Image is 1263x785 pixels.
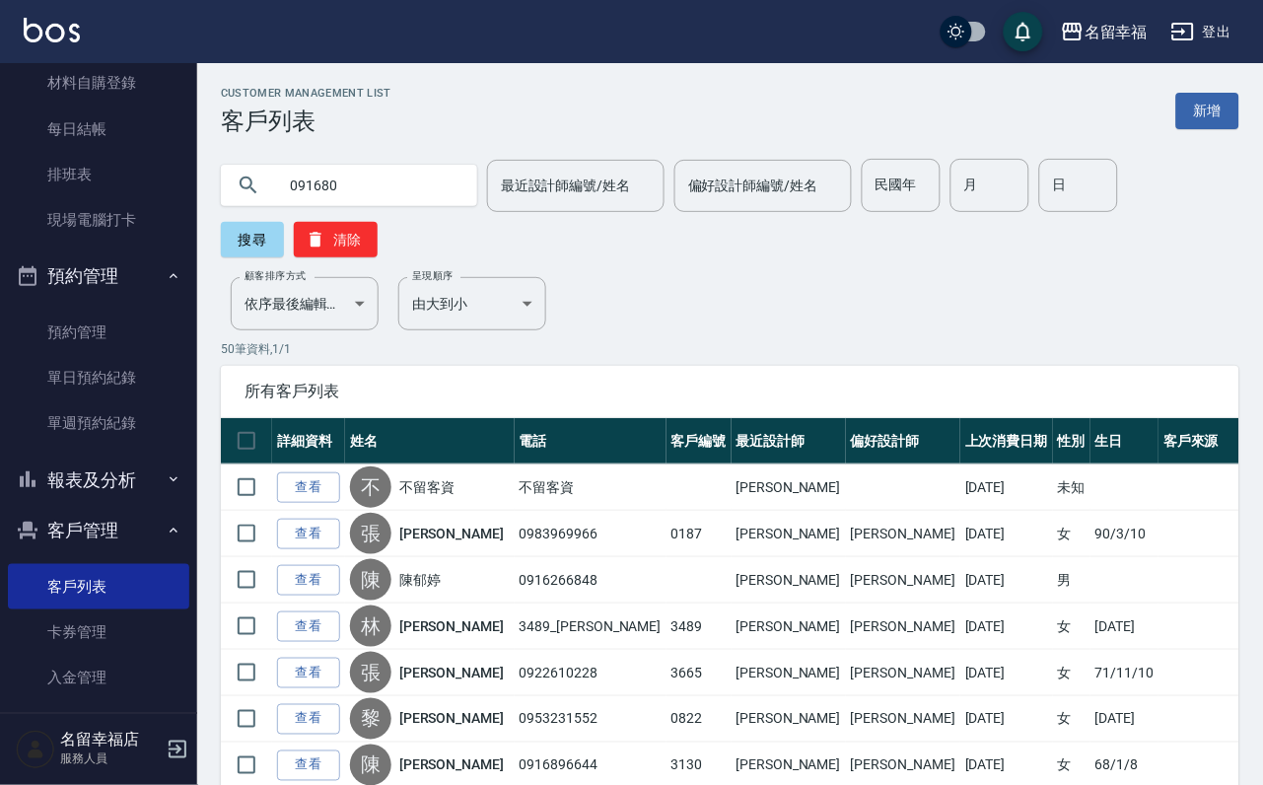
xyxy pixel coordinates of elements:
[350,652,391,693] div: 張
[732,511,846,557] td: [PERSON_NAME]
[667,511,732,557] td: 0187
[399,616,504,636] a: [PERSON_NAME]
[1053,604,1090,650] td: 女
[8,152,189,197] a: 排班表
[846,557,960,604] td: [PERSON_NAME]
[8,400,189,446] a: 單週預約紀錄
[1053,12,1156,52] button: 名留幸福
[732,418,846,464] th: 最近設計師
[60,731,161,750] h5: 名留幸福店
[846,650,960,696] td: [PERSON_NAME]
[277,750,340,781] a: 查看
[1158,418,1239,464] th: 客戶來源
[277,704,340,735] a: 查看
[960,650,1053,696] td: [DATE]
[8,60,189,106] a: 材料自購登錄
[345,418,515,464] th: 姓名
[8,655,189,700] a: 入金管理
[960,604,1053,650] td: [DATE]
[1176,93,1239,129] a: 新增
[350,698,391,740] div: 黎
[1053,650,1090,696] td: 女
[350,466,391,508] div: 不
[277,472,340,503] a: 查看
[8,455,189,506] button: 報表及分析
[960,557,1053,604] td: [DATE]
[1163,14,1239,50] button: 登出
[277,611,340,642] a: 查看
[960,418,1053,464] th: 上次消費日期
[1053,511,1090,557] td: 女
[294,222,378,257] button: 清除
[515,511,667,557] td: 0983969966
[8,250,189,302] button: 預約管理
[399,477,455,497] a: 不留客資
[1090,650,1159,696] td: 71/11/10
[277,565,340,596] a: 查看
[1090,696,1159,743] td: [DATE]
[276,159,461,212] input: 搜尋關鍵字
[8,355,189,400] a: 單日預約紀錄
[515,464,667,511] td: 不留客資
[16,730,55,769] img: Person
[272,418,345,464] th: 詳細資料
[667,418,732,464] th: 客戶編號
[1090,511,1159,557] td: 90/3/10
[8,107,189,152] a: 每日結帳
[846,696,960,743] td: [PERSON_NAME]
[667,650,732,696] td: 3665
[1004,12,1043,51] button: save
[515,650,667,696] td: 0922610228
[221,222,284,257] button: 搜尋
[412,268,454,283] label: 呈現順序
[350,606,391,647] div: 林
[1090,604,1159,650] td: [DATE]
[732,650,846,696] td: [PERSON_NAME]
[515,604,667,650] td: 3489_[PERSON_NAME]
[8,609,189,655] a: 卡券管理
[960,464,1053,511] td: [DATE]
[245,268,307,283] label: 顧客排序方式
[8,564,189,609] a: 客戶列表
[399,663,504,682] a: [PERSON_NAME]
[1053,696,1090,743] td: 女
[221,340,1239,358] p: 50 筆資料, 1 / 1
[1090,418,1159,464] th: 生日
[732,557,846,604] td: [PERSON_NAME]
[350,513,391,554] div: 張
[667,604,732,650] td: 3489
[221,87,391,100] h2: Customer Management List
[8,310,189,355] a: 預約管理
[732,696,846,743] td: [PERSON_NAME]
[667,696,732,743] td: 0822
[1085,20,1148,44] div: 名留幸福
[399,570,441,590] a: 陳郁婷
[846,418,960,464] th: 偏好設計師
[245,382,1216,401] span: 所有客戶列表
[60,750,161,768] p: 服務人員
[732,604,846,650] td: [PERSON_NAME]
[8,197,189,243] a: 現場電腦打卡
[399,709,504,729] a: [PERSON_NAME]
[277,519,340,549] a: 查看
[399,755,504,775] a: [PERSON_NAME]
[1053,464,1090,511] td: 未知
[515,696,667,743] td: 0953231552
[1053,418,1090,464] th: 性別
[8,505,189,556] button: 客戶管理
[1053,557,1090,604] td: 男
[221,107,391,135] h3: 客戶列表
[515,418,667,464] th: 電話
[960,696,1053,743] td: [DATE]
[960,511,1053,557] td: [DATE]
[277,658,340,688] a: 查看
[8,708,189,759] button: 員工及薪資
[846,511,960,557] td: [PERSON_NAME]
[231,277,379,330] div: 依序最後編輯時間
[399,524,504,543] a: [PERSON_NAME]
[732,464,846,511] td: [PERSON_NAME]
[846,604,960,650] td: [PERSON_NAME]
[350,559,391,601] div: 陳
[24,18,80,42] img: Logo
[515,557,667,604] td: 0916266848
